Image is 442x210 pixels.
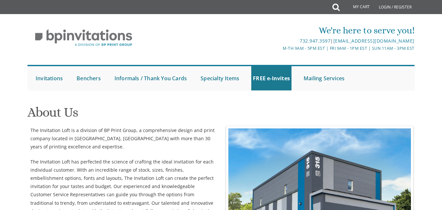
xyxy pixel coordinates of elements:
a: Invitations [34,66,64,90]
a: Mailing Services [302,66,346,90]
a: 732.947.3597 [300,38,330,44]
a: Benchers [75,66,102,90]
a: Informals / Thank You Cards [113,66,188,90]
div: M-Th 9am - 5pm EST | Fri 9am - 1pm EST | Sun 11am - 3pm EST [157,45,415,52]
div: | [157,37,415,45]
img: BP Invitation Loft [27,24,140,51]
h1: About Us [27,105,415,124]
p: The Invitation Loft is a division of BP Print Group, a comprehensive design and print company loc... [30,126,216,151]
a: Specialty Items [199,66,241,90]
div: We're here to serve you! [157,24,415,37]
a: FREE e-Invites [251,66,292,90]
a: [EMAIL_ADDRESS][DOMAIN_NAME] [333,38,415,44]
a: My Cart [339,1,374,14]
